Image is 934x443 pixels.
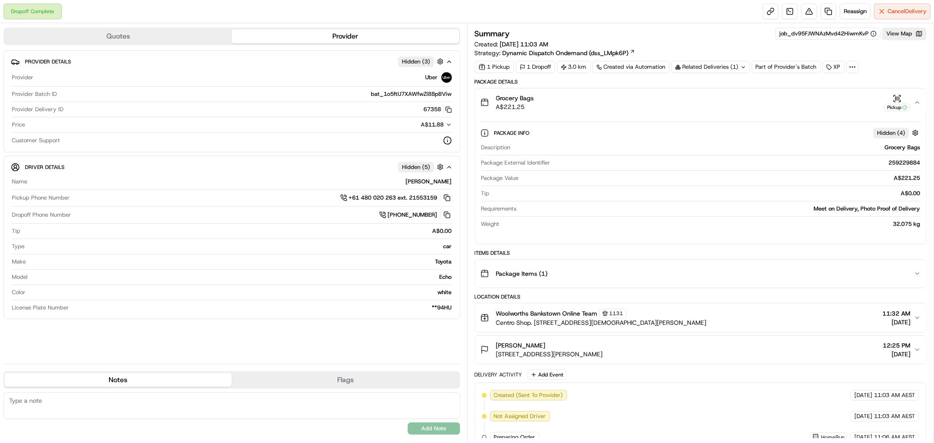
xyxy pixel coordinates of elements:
div: Echo [31,273,452,281]
span: [DATE] [854,412,872,420]
div: A$0.00 [24,227,452,235]
span: Package External Identifier [481,159,550,167]
span: Package Info [494,130,532,137]
button: Start new chat [149,86,159,97]
span: Driver Details [25,164,64,171]
span: A$11.88 [421,121,444,128]
span: Tip [12,227,20,235]
span: Reassign [844,7,867,15]
button: 67358 [424,105,452,113]
span: [PHONE_NUMBER] [388,211,437,219]
span: 11:32 AM [882,309,910,318]
span: License Plate Number [12,304,69,312]
span: 11:03 AM AEST [874,412,915,420]
div: car [28,243,452,250]
span: Cancel Delivery [888,7,927,15]
div: Grocery Bags [514,144,920,151]
span: Weight [481,220,500,228]
div: Package Details [475,78,927,85]
a: 💻API Documentation [70,123,144,139]
span: [STREET_ADDRESS][PERSON_NAME] [496,350,603,359]
img: 1736555255976-a54dd68f-1ca7-489b-9aae-adbdc363a1c4 [9,84,25,99]
span: [DATE] [883,350,910,359]
button: Grocery BagsA$221.25Pickup [475,88,927,116]
button: Pickup [884,94,910,111]
div: We're available if you need us! [30,92,111,99]
span: [DATE] 11:03 AM [500,40,549,48]
div: Grocery BagsA$221.25Pickup [475,116,927,244]
span: +61 480 020 263 ext. 21553159 [349,194,437,202]
a: 📗Knowledge Base [5,123,70,139]
div: white [29,288,452,296]
button: CancelDelivery [874,4,930,19]
span: [DATE] [882,318,910,327]
div: Related Deliveries (1) [671,61,750,73]
span: API Documentation [83,127,141,136]
span: Hidden ( 4 ) [877,129,905,137]
span: Pylon [87,148,106,155]
div: 3.0 km [557,61,591,73]
button: Driver DetailsHidden (5) [11,160,453,174]
span: HomeRun [821,434,845,441]
span: Dropoff Phone Number [12,211,71,219]
div: Pickup [884,104,910,111]
span: Package Items ( 1 ) [496,269,548,278]
span: 11:03 AM AEST [874,391,915,399]
button: A$11.88 [375,121,452,129]
a: [PHONE_NUMBER] [379,210,452,220]
div: A$0.00 [493,190,920,197]
a: +61 480 020 263 ext. 21553159 [340,193,452,203]
button: Notes [4,373,232,387]
span: [DATE] [854,433,872,441]
span: Pickup Phone Number [12,194,70,202]
button: Provider DetailsHidden (3) [11,54,453,69]
div: 📗 [9,128,16,135]
div: Items Details [475,250,927,257]
span: Not Assigned Driver [494,412,546,420]
div: Delivery Activity [475,371,522,378]
input: Got a question? Start typing here... [23,56,158,66]
div: Location Details [475,293,927,300]
span: Knowledge Base [18,127,67,136]
div: Meet on Delivery, Photo Proof of Delivery [520,205,920,213]
img: Nash [9,9,26,26]
a: Created via Automation [592,61,670,73]
span: Provider [12,74,33,81]
button: Hidden (5) [398,162,446,172]
span: Dynamic Dispatch Ondemand (dss_LMpk6P) [503,49,629,57]
span: 12:25 PM [883,341,910,350]
span: Name [12,178,27,186]
span: A$221.25 [496,102,534,111]
div: 💻 [74,128,81,135]
span: Centro Shop. [STREET_ADDRESS][DEMOGRAPHIC_DATA][PERSON_NAME] [496,318,707,327]
div: XP [822,61,845,73]
button: Provider [232,29,459,43]
p: Welcome 👋 [9,35,159,49]
h3: Summary [475,30,510,38]
div: [PERSON_NAME] [31,178,452,186]
button: Hidden (3) [398,56,446,67]
button: [PERSON_NAME][STREET_ADDRESS][PERSON_NAME]12:25 PM[DATE] [475,336,927,364]
span: Requirements [481,205,517,213]
div: 259229884 [554,159,920,167]
button: Add Event [528,369,567,380]
span: Make [12,258,26,266]
button: Hidden (4) [873,127,921,138]
button: job_dv95FJWNAzMvd42HiwmKvP [779,30,877,38]
img: uber-new-logo.jpeg [441,72,452,83]
div: 1 Pickup [475,61,514,73]
span: 1131 [610,310,624,317]
span: Provider Batch ID [12,90,57,98]
span: Grocery Bags [496,94,534,102]
span: Uber [426,74,438,81]
span: Type [12,243,25,250]
span: Woolworths Bankstown Online Team [496,309,598,318]
div: 32.075 kg [503,220,920,228]
span: Created (Sent To Provider) [494,391,563,399]
a: Dynamic Dispatch Ondemand (dss_LMpk6P) [503,49,635,57]
span: Provider Delivery ID [12,105,63,113]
